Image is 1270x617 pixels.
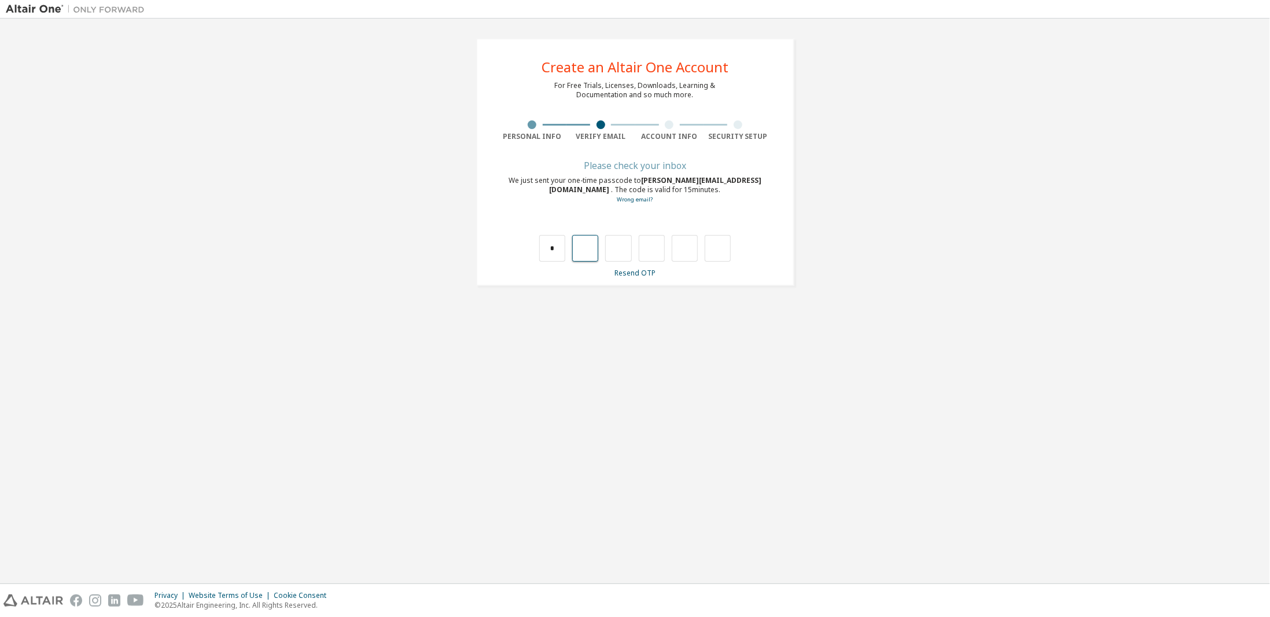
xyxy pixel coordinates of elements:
[704,132,772,141] div: Security Setup
[555,81,716,100] div: For Free Trials, Licenses, Downloads, Learning & Documentation and so much more.
[498,162,772,169] div: Please check your inbox
[189,591,274,600] div: Website Terms of Use
[127,594,144,607] img: youtube.svg
[498,132,567,141] div: Personal Info
[6,3,150,15] img: Altair One
[89,594,101,607] img: instagram.svg
[550,175,762,194] span: [PERSON_NAME][EMAIL_ADDRESS][DOMAIN_NAME]
[566,132,635,141] div: Verify Email
[154,591,189,600] div: Privacy
[498,176,772,204] div: We just sent your one-time passcode to . The code is valid for 15 minutes.
[635,132,704,141] div: Account Info
[154,600,333,610] p: © 2025 Altair Engineering, Inc. All Rights Reserved.
[3,594,63,607] img: altair_logo.svg
[108,594,120,607] img: linkedin.svg
[542,60,728,74] div: Create an Altair One Account
[614,268,656,278] a: Resend OTP
[274,591,333,600] div: Cookie Consent
[617,196,653,203] a: Go back to the registration form
[70,594,82,607] img: facebook.svg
